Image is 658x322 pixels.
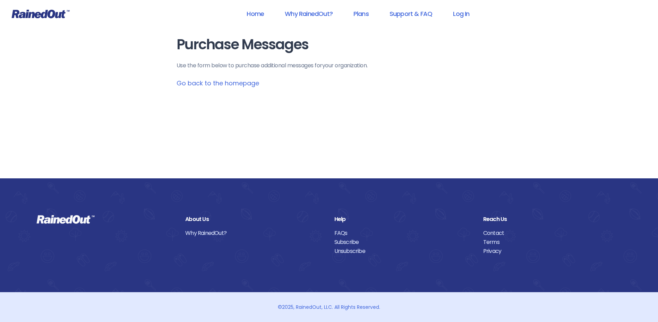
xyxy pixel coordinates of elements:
[483,215,622,224] div: Reach Us
[344,6,378,22] a: Plans
[334,229,473,238] a: FAQs
[185,215,324,224] div: About Us
[276,6,342,22] a: Why RainedOut?
[185,229,324,238] a: Why RainedOut?
[444,6,478,22] a: Log In
[177,79,259,87] a: Go back to the homepage
[483,229,622,238] a: Contact
[483,247,622,256] a: Privacy
[381,6,441,22] a: Support & FAQ
[334,247,473,256] a: Unsubscribe
[334,238,473,247] a: Subscribe
[177,37,482,52] h1: Purchase Messages
[483,238,622,247] a: Terms
[177,61,482,70] p: Use the form below to purchase additional messages for your organization .
[238,6,273,22] a: Home
[334,215,473,224] div: Help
